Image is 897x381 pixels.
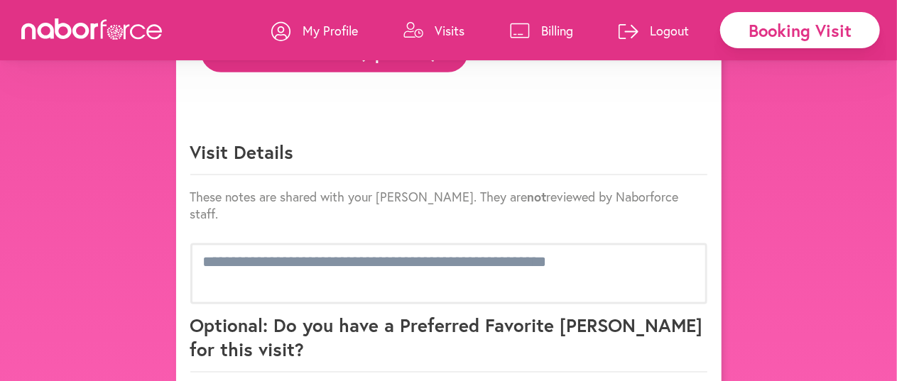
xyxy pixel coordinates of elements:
a: Billing [510,9,573,52]
strong: not [528,188,547,205]
p: My Profile [303,22,358,39]
p: Logout [650,22,689,39]
div: Booking Visit [720,12,880,48]
p: Optional: Do you have a Preferred Favorite [PERSON_NAME] for this visit? [190,313,707,372]
a: Logout [619,9,689,52]
a: My Profile [271,9,358,52]
p: Billing [541,22,573,39]
p: Visits [435,22,464,39]
p: These notes are shared with your [PERSON_NAME]. They are reviewed by Naborforce staff. [190,188,707,222]
a: Visits [403,9,464,52]
p: Visit Details [190,140,707,175]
